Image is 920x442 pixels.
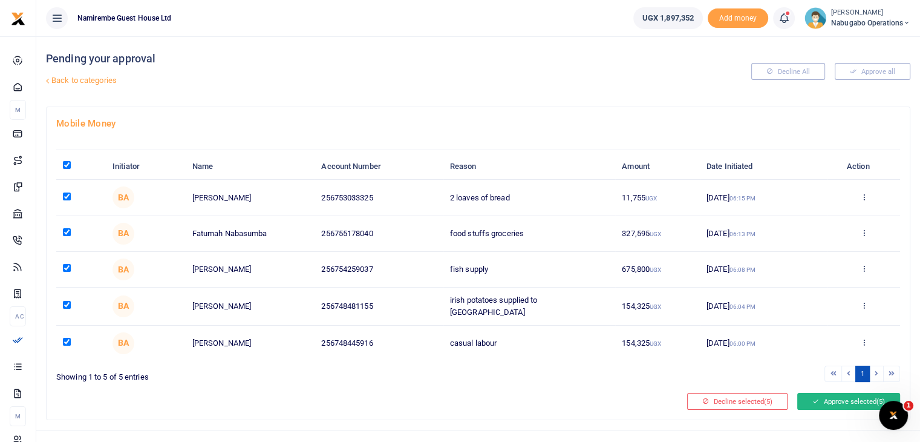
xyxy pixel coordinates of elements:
span: Boris Arinanye [113,186,134,208]
td: [PERSON_NAME] [186,180,315,216]
small: UGX [645,195,657,202]
small: 06:15 PM [729,195,756,202]
img: logo-small [11,12,25,26]
td: 327,595 [615,216,700,252]
th: Action: activate to sort column ascending [827,154,900,180]
li: Wallet ballance [628,7,708,29]
th: Date Initiated: activate to sort column ascending [700,154,827,180]
td: 256748445916 [315,326,443,361]
li: M [10,406,26,426]
small: UGX [650,231,661,237]
td: [DATE] [700,216,827,252]
td: 256748481155 [315,288,443,325]
td: 11,755 [615,180,700,216]
th: : activate to sort column descending [56,154,106,180]
div: Showing 1 to 5 of 5 entries [56,364,474,383]
th: Account Number: activate to sort column ascending [315,154,443,180]
li: Toup your wallet [708,8,768,28]
small: UGX [650,340,661,347]
td: 256754259037 [315,252,443,288]
small: UGX [650,266,661,273]
td: [PERSON_NAME] [186,326,315,361]
a: profile-user [PERSON_NAME] Nabugabo operations [804,7,910,29]
small: 06:04 PM [729,303,756,310]
span: Boris Arinanye [113,223,134,245]
td: [PERSON_NAME] [186,288,315,325]
td: [DATE] [700,288,827,325]
span: UGX 1,897,352 [642,12,694,24]
h4: Mobile Money [56,117,900,130]
td: 256755178040 [315,216,443,252]
small: 06:00 PM [729,340,756,347]
td: 154,325 [615,326,700,361]
button: Decline selected(5) [687,393,788,410]
h4: Pending your approval [46,52,619,65]
button: Approve selected(5) [797,393,900,410]
td: [DATE] [700,252,827,288]
th: Reason: activate to sort column ascending [443,154,615,180]
span: Add money [708,8,768,28]
td: Fatumah Nabasumba [186,216,315,252]
th: Name: activate to sort column ascending [186,154,315,180]
th: Amount: activate to sort column ascending [615,154,700,180]
span: (5) [876,397,885,406]
span: (5) [764,397,772,406]
a: Back to categories [43,70,619,91]
td: food stuffs groceries [443,216,615,252]
td: casual labour [443,326,615,361]
td: 675,800 [615,252,700,288]
small: UGX [650,303,661,310]
li: M [10,100,26,120]
td: irish potatoes supplied to [GEOGRAPHIC_DATA] [443,288,615,325]
li: Ac [10,306,26,326]
a: logo-small logo-large logo-large [11,13,25,22]
td: 154,325 [615,288,700,325]
small: 06:08 PM [729,266,756,273]
a: UGX 1,897,352 [633,7,703,29]
td: [PERSON_NAME] [186,252,315,288]
td: 256753033325 [315,180,443,216]
td: [DATE] [700,326,827,361]
span: Namirembe Guest House Ltd [73,13,177,24]
td: fish supply [443,252,615,288]
span: Boris Arinanye [113,295,134,317]
small: 06:13 PM [729,231,756,237]
iframe: Intercom live chat [879,401,908,430]
span: 1 [904,401,913,411]
td: 2 loaves of bread [443,180,615,216]
td: [DATE] [700,180,827,216]
span: Boris Arinanye [113,259,134,280]
span: Boris Arinanye [113,332,134,354]
a: Add money [708,13,768,22]
a: 1 [855,366,870,382]
th: Initiator: activate to sort column ascending [106,154,186,180]
span: Nabugabo operations [831,18,910,28]
img: profile-user [804,7,826,29]
small: [PERSON_NAME] [831,8,910,18]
